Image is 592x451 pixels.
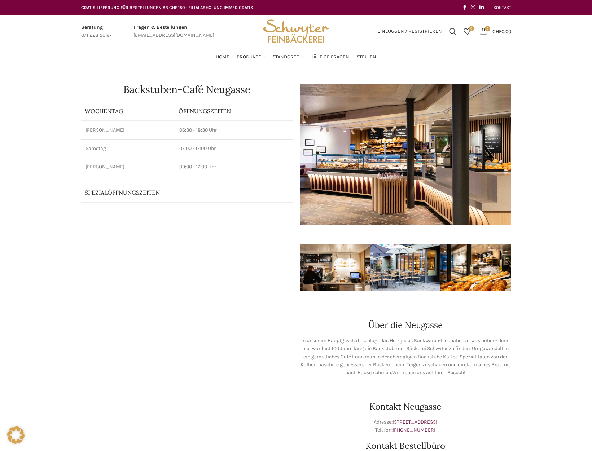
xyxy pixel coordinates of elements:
p: ÖFFNUNGSZEITEN [179,107,289,115]
a: 0 CHF0.00 [476,24,515,39]
p: [PERSON_NAME] [85,127,171,134]
a: Home [216,50,229,64]
bdi: 0.00 [492,28,511,34]
span: Wir freuen uns auf Ihren Besuch! [392,370,465,376]
span: Häufige Fragen [310,54,349,61]
a: Linkedin social link [477,3,486,13]
span: Produkte [237,54,261,61]
p: Samstag [85,145,171,152]
a: Einloggen / Registrieren [374,24,446,39]
a: Stellen [356,50,376,64]
a: Facebook social link [461,3,469,13]
div: Secondary navigation [490,0,515,15]
img: Bäckerei Schwyter [260,15,331,48]
img: schwyter-17 [300,244,370,291]
a: Site logo [260,28,331,34]
a: 0 [460,24,474,39]
span: GRATIS LIEFERUNG FÜR BESTELLUNGEN AB CHF 150 - FILIALABHOLUNG IMMER GRATIS [81,5,253,10]
p: Wochentag [85,107,171,115]
span: Home [216,54,229,61]
p: 06:30 - 18:30 Uhr [179,127,288,134]
h1: Backstuben-Café Neugasse [81,84,293,94]
p: In unserem Hauptgeschäft schlägt das Herz jedes Backwaren-Liebhabers etwas höher - denn hier war ... [300,337,511,377]
img: schwyter-12 [440,244,511,291]
h2: Kontakt Neugasse [300,402,511,411]
a: Suchen [446,24,460,39]
p: [PERSON_NAME] [85,163,171,171]
span: 0 [485,26,490,31]
a: Produkte [237,50,265,64]
a: [STREET_ADDRESS] [393,419,437,425]
a: [PHONE_NUMBER] [393,427,435,433]
a: Häufige Fragen [310,50,349,64]
span: KONTAKT [494,5,511,10]
img: schwyter-10 [511,244,581,291]
p: 09:00 - 17:00 Uhr [179,163,288,171]
iframe: bäckerei schwyter neugasse [81,337,293,445]
a: Instagram social link [469,3,477,13]
h2: Über die Neugasse [300,321,511,330]
a: Infobox link [81,23,112,40]
span: Stellen [356,54,376,61]
span: Einloggen / Registrieren [377,29,442,34]
h2: Kontakt Bestellbüro [300,442,511,450]
span: Standorte [272,54,299,61]
a: Standorte [272,50,303,64]
div: Main navigation [78,50,515,64]
a: Infobox link [133,23,214,40]
div: Meine Wunschliste [460,24,474,39]
span: 0 [469,26,474,31]
span: CHF [492,28,501,34]
p: 07:00 - 17:00 Uhr [179,145,288,152]
a: KONTAKT [494,0,511,15]
p: Adresse: Telefon: [300,418,511,434]
img: schwyter-61 [370,244,440,291]
p: Spezialöffnungszeiten [85,189,269,196]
